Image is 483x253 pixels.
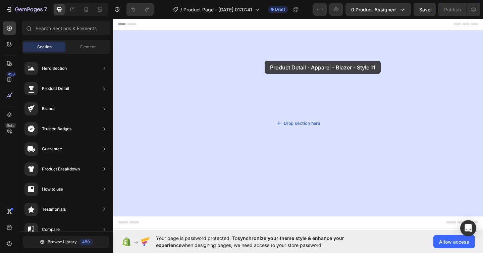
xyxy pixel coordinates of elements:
span: / [180,6,182,13]
span: Save [419,7,430,12]
button: Save [414,3,436,16]
span: Browse Library [48,239,77,245]
span: Your page is password protected. To when designing pages, we need access to your store password. [156,235,370,249]
button: 0 product assigned [345,3,411,16]
div: Trusted Badges [42,125,71,132]
div: Drop section here [185,111,225,118]
button: Publish [438,3,467,16]
span: synchronize your theme style & enhance your experience [156,235,344,248]
div: Product Breakdown [42,166,80,172]
div: Beta [5,123,16,128]
iframe: Design area [113,18,483,231]
span: Product Page - [DATE] 01:17:41 [183,6,252,13]
div: Publish [444,6,461,13]
div: Product Detail [42,85,69,92]
span: 0 product assigned [351,6,396,13]
div: Open Intercom Messenger [460,220,476,236]
button: Browse Library450 [23,236,109,248]
div: Testimonials [42,206,66,213]
div: Brands [42,105,55,112]
div: Hero Section [42,65,67,72]
div: How to use [42,186,63,193]
button: 7 [3,3,50,16]
input: Search Sections & Elements [22,21,110,35]
button: Allow access [433,235,475,248]
span: Allow access [439,238,469,245]
div: 450 [6,71,16,77]
div: Guarantee [42,146,62,152]
span: Element [80,44,96,50]
span: Draft [275,6,285,12]
div: Compare [42,226,60,233]
p: 7 [44,5,47,13]
span: Section [37,44,52,50]
div: Undo/Redo [126,3,154,16]
div: 450 [79,239,93,245]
